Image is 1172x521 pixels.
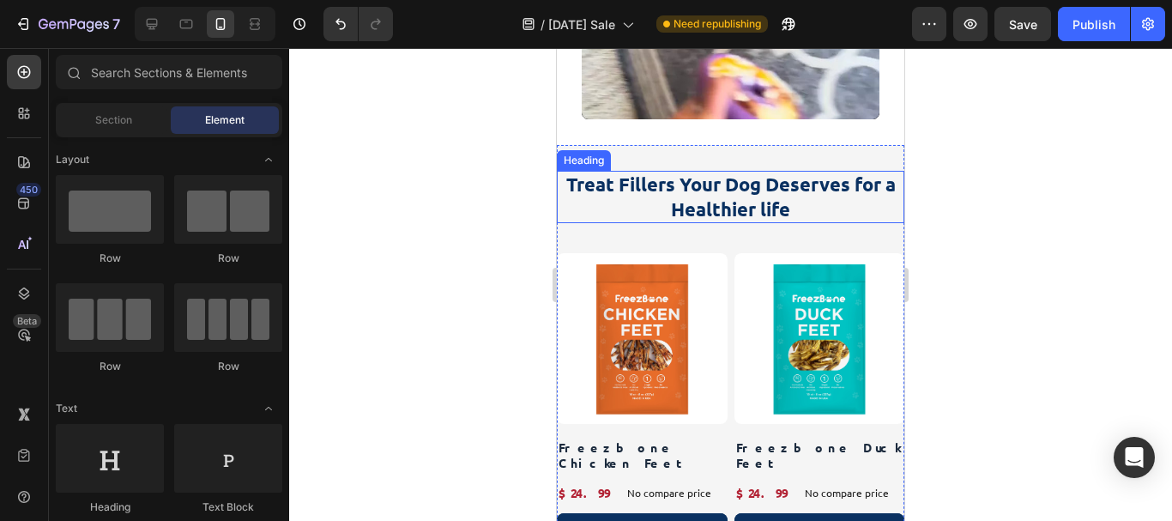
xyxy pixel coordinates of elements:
div: Beta [13,314,41,328]
button: 7 [7,7,128,41]
div: 450 [16,183,41,197]
span: Save [1009,17,1037,32]
div: Undo/Redo [323,7,393,41]
div: Add To cart [47,472,123,491]
span: Layout [56,152,89,167]
button: Save [994,7,1051,41]
div: Row [56,251,164,266]
span: / [541,15,545,33]
iframe: Design area [557,48,904,521]
div: Row [174,251,282,266]
span: Toggle open [255,395,282,422]
h2: Freezbone Duck Feet [178,390,348,424]
span: Element [205,112,245,128]
p: No compare price [248,439,332,450]
span: Section [95,112,132,128]
span: [DATE] Sale [548,15,615,33]
input: Search Sections & Elements [56,55,282,89]
div: Row [56,359,164,374]
div: Add To cart [225,472,300,491]
div: Publish [1072,15,1115,33]
div: Open Intercom Messenger [1114,437,1155,478]
p: 7 [112,14,120,34]
div: Row [174,359,282,374]
div: $24.99 [178,435,233,454]
button: Add To cart [178,465,348,498]
div: Heading [56,500,164,515]
div: Text Block [174,500,282,515]
button: Publish [1058,7,1130,41]
span: Text [56,401,77,416]
span: Toggle open [255,146,282,173]
span: Need republishing [674,16,761,32]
